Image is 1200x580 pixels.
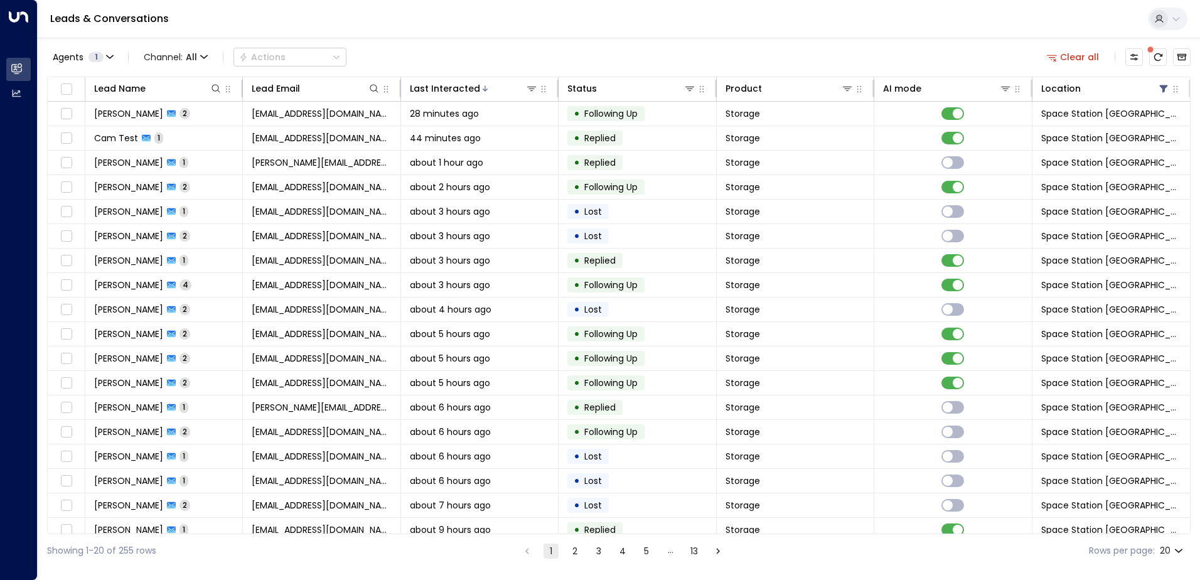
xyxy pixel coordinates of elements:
span: Storage [726,450,760,463]
span: Space Station Doncaster [1041,205,1181,218]
span: Toggle select row [58,253,74,269]
span: rebecca507@hotmail.com [252,230,391,242]
div: • [574,470,580,491]
span: Storage [726,279,760,291]
span: Storage [726,328,760,340]
div: • [574,446,580,467]
span: Channel: [139,48,213,66]
span: 2 [179,328,190,339]
span: Toggle select row [58,351,74,367]
span: Space Station Doncaster [1041,499,1181,512]
span: ditybyqano@gmail.com [252,475,391,487]
span: about 1 hour ago [410,156,483,169]
div: Actions [239,51,286,63]
span: Aisha Dogonyaro [94,254,163,267]
button: Go to page 13 [687,544,702,559]
span: Michael Eldridge [94,205,163,218]
span: about 6 hours ago [410,426,491,438]
span: Following Up [584,377,638,389]
span: Storage [726,352,760,365]
span: Storage [726,524,760,536]
span: Following Up [584,181,638,193]
span: Toggle select row [58,155,74,171]
span: mazzajayne83@gmail.com [252,181,391,193]
span: 2 [179,377,190,388]
span: 2 [179,230,190,241]
div: • [574,519,580,540]
span: Irma Jensen [94,450,163,463]
div: • [574,299,580,320]
span: Space Station Doncaster [1041,107,1181,120]
span: Agents [53,53,83,62]
span: Geoffrey Montgomery [94,524,163,536]
span: Toggle select row [58,498,74,513]
span: Mark Fear [94,279,163,291]
span: 28 minutes ago [410,107,479,120]
span: smileaisha@yahoo.com [252,254,391,267]
span: Lost [584,205,602,218]
span: Lost [584,499,602,512]
span: Space Station Doncaster [1041,254,1181,267]
div: Status [567,81,695,96]
span: All [186,52,197,62]
span: Storage [726,401,760,414]
span: Sarah Hepplestone [94,426,163,438]
span: Toggle select row [58,400,74,416]
span: Replied [584,156,616,169]
span: paigetcute@hotmail.co.uk [252,303,391,316]
span: biggben8910@gmail.com [252,377,391,389]
div: • [574,250,580,271]
span: Space Station Doncaster [1041,450,1181,463]
div: • [574,397,580,418]
div: … [663,544,678,559]
span: Replied [584,524,616,536]
div: • [574,495,580,516]
span: 2 [179,353,190,363]
span: owen.wood@redevelopcivils.co.uk [252,401,391,414]
button: page 1 [544,544,559,559]
button: Actions [233,48,346,67]
span: 2 [179,181,190,192]
span: Space Station Doncaster [1041,401,1181,414]
span: Lost [584,303,602,316]
span: elizabethwalsh86@gmail.com [252,328,391,340]
span: Lost [584,475,602,487]
span: Storage [726,181,760,193]
span: 1 [179,475,188,486]
span: Following Up [584,279,638,291]
span: Toggle select all [58,82,74,97]
div: • [574,127,580,149]
span: Paige Taylor [94,303,163,316]
span: Rebecca Wright [94,230,163,242]
span: pylozagigu@gmail.com [252,450,391,463]
span: Elizabeth Walsh [94,328,163,340]
div: Location [1041,81,1170,96]
button: Go to page 5 [639,544,654,559]
span: Ann-Marie Gane [94,156,163,169]
span: Storage [726,303,760,316]
div: Showing 1-20 of 255 rows [47,544,156,557]
span: Toggle select row [58,449,74,465]
div: • [574,176,580,198]
span: 1 [179,206,188,217]
span: 2 [179,304,190,314]
span: There are new threads available. Refresh the grid to view the latest updates. [1149,48,1167,66]
div: Lead Email [252,81,380,96]
span: Space Station Doncaster [1041,303,1181,316]
span: Lost [584,230,602,242]
span: 4 [179,279,191,290]
span: about 3 hours ago [410,254,490,267]
button: Channel:All [139,48,213,66]
button: Customize [1125,48,1143,66]
span: derts12@gmail.com [252,107,391,120]
span: Ben Smith [94,377,163,389]
span: Toggle select row [58,204,74,220]
button: Clear all [1042,48,1105,66]
span: Replied [584,401,616,414]
div: Last Interacted [410,81,480,96]
span: about 6 hours ago [410,450,491,463]
span: Storage [726,230,760,242]
span: Toggle select row [58,277,74,293]
div: Button group with a nested menu [233,48,346,67]
span: about 4 hours ago [410,303,491,316]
